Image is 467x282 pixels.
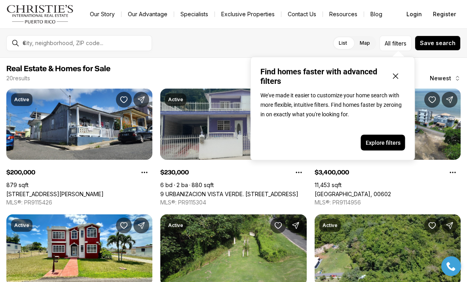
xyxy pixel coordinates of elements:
label: List [332,36,353,50]
button: Save Property: Carr. 461 Km 3.0 Int BO CORRALES [424,218,440,233]
p: Active [168,222,183,229]
button: Save search [415,36,461,51]
img: logo [6,5,74,24]
button: Share Property [133,218,149,233]
button: Save Property: Carr 459 KM 3.9 [116,218,132,233]
a: Calle Blanca Chico 181 BARRIO PUEBLO, MOCA PR, 00676 [6,191,104,197]
button: Share Property [288,218,304,233]
a: Our Story [84,9,121,20]
p: 20 results [6,75,30,81]
p: Active [323,222,338,229]
button: Newest [425,70,465,86]
span: Register [433,11,456,17]
button: Save Property: Calle Blanca Chico 181 BARRIO PUEBLO [116,92,132,108]
span: Newest [430,75,451,81]
button: Contact Us [281,9,323,20]
p: We've made it easier to customize your home search with more flexible, intuitive filters. Find ho... [260,91,405,119]
button: Login [402,6,427,22]
a: Specialists [174,9,215,20]
button: Property options [291,165,307,180]
span: filters [392,39,406,47]
button: Explore filters [361,135,405,151]
a: 442 SECTOR PLAYA, AGUADA PR, 00602 [315,191,391,197]
button: Share Property [442,92,458,108]
p: Active [14,222,29,229]
p: Active [14,97,29,103]
span: Login [406,11,422,17]
button: Property options [137,165,152,180]
span: All [385,39,391,47]
label: Map [353,36,376,50]
a: 9 URBANIZACION VISTA VERDE. LOTE 557, AGUADILLA PR, 00603 [160,191,298,197]
button: Share Property [133,92,149,108]
button: Register [428,6,461,22]
span: Real Estate & Homes for Sale [6,65,110,73]
button: Property options [445,165,461,180]
button: Save Property: 442 SECTOR PLAYA [424,92,440,108]
span: Save search [420,40,456,46]
a: Exclusive Properties [215,9,281,20]
a: Blog [364,9,389,20]
a: Our Advantage [121,9,174,20]
a: Resources [323,9,364,20]
button: Close popover [386,67,405,86]
p: Find homes faster with advanced filters [260,67,386,86]
p: Active [168,97,183,103]
button: Share Property [442,218,458,233]
button: Save Property: CARR 111 KM 3.1 [270,218,286,233]
button: Allfilters [380,36,412,51]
